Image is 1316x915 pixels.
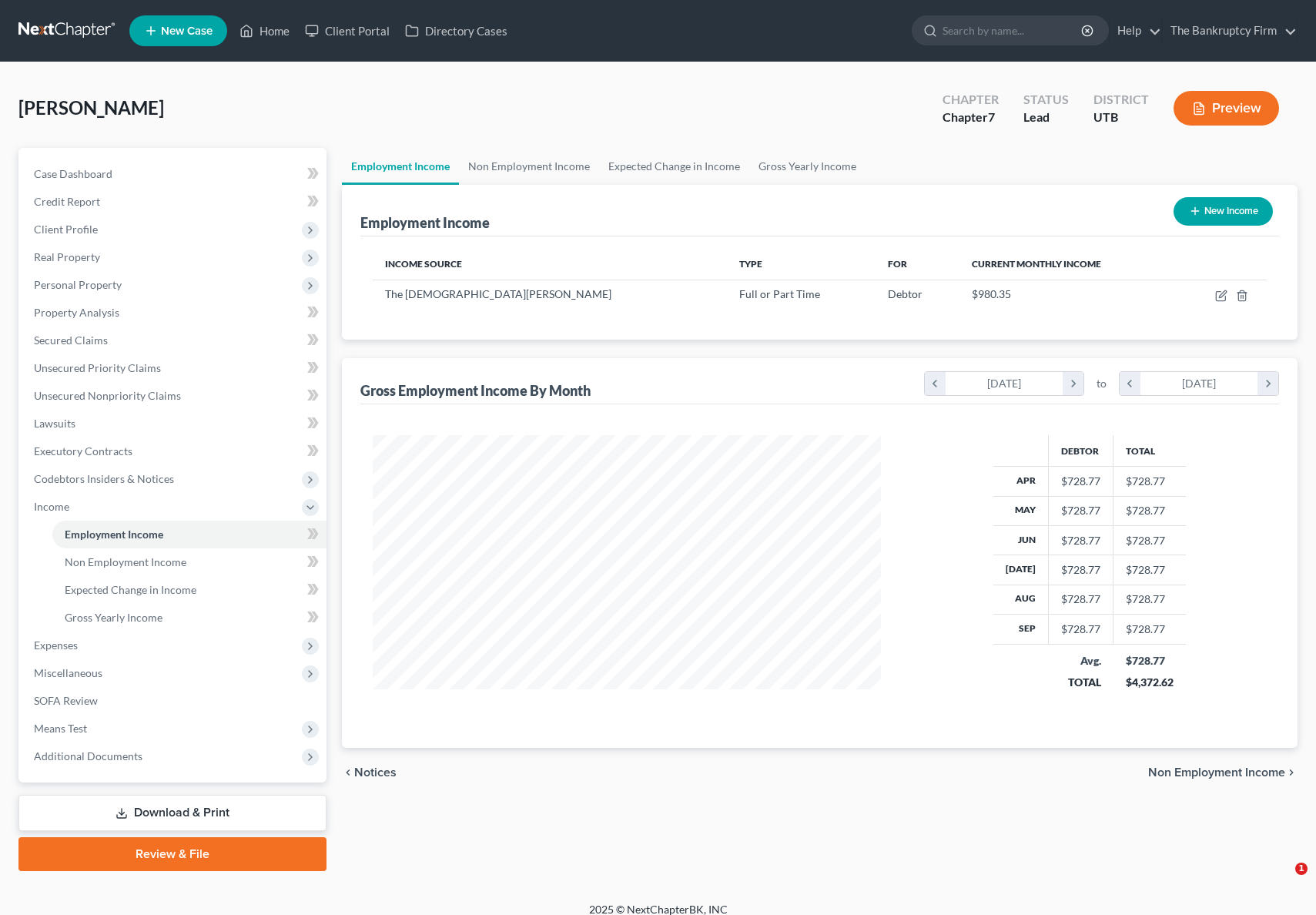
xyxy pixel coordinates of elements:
i: chevron_left [925,372,946,395]
td: $728.77 [1113,615,1186,644]
a: Download & Print [18,795,326,831]
span: Income [34,500,69,513]
a: SOFA Review [22,687,326,715]
a: Gross Yearly Income [749,148,866,185]
div: Gross Employment Income By Month [360,381,591,400]
span: Income Source [385,258,462,270]
span: Additional Documents [34,749,142,762]
div: Status [1023,91,1069,109]
a: Employment Income [342,148,459,185]
span: Real Property [34,250,100,263]
td: $728.77 [1113,555,1186,585]
td: $728.77 [1113,496,1186,525]
span: Non Employment Income [1148,766,1285,779]
a: Directory Cases [397,17,515,45]
a: Expected Change in Income [52,576,326,604]
div: $728.77 [1061,592,1100,607]
button: chevron_left Notices [342,766,397,779]
th: [DATE] [993,555,1049,585]
th: Apr [993,467,1049,496]
a: Home [232,17,297,45]
input: Search by name... [943,16,1083,45]
span: 7 [988,109,995,124]
div: $4,372.62 [1126,675,1174,690]
div: $728.77 [1061,474,1100,489]
a: Client Portal [297,17,397,45]
span: SOFA Review [34,694,98,707]
i: chevron_left [1120,372,1140,395]
th: Aug [993,585,1049,614]
span: Miscellaneous [34,666,102,679]
span: Unsecured Priority Claims [34,361,161,374]
span: Expenses [34,638,78,652]
i: chevron_right [1257,372,1278,395]
div: Chapter [943,91,999,109]
span: Lawsuits [34,417,75,430]
a: Gross Yearly Income [52,604,326,632]
a: Employment Income [52,521,326,548]
span: Non Employment Income [65,555,186,568]
th: Jun [993,525,1049,555]
div: Avg. [1061,653,1101,669]
a: Help [1110,17,1161,45]
span: Expected Change in Income [65,583,196,596]
i: chevron_right [1063,372,1083,395]
span: Employment Income [65,528,163,541]
a: The Bankruptcy Firm [1163,17,1297,45]
span: Personal Property [34,278,122,291]
a: Credit Report [22,188,326,216]
a: Non Employment Income [52,548,326,576]
span: Means Test [34,722,87,735]
div: [DATE] [946,372,1063,395]
a: Executory Contracts [22,437,326,465]
span: Executory Contracts [34,444,132,457]
th: May [993,496,1049,525]
div: $728.77 [1061,562,1100,578]
span: For [888,258,907,270]
i: chevron_right [1285,766,1298,779]
td: $728.77 [1113,467,1186,496]
span: Secured Claims [34,333,108,347]
div: TOTAL [1061,675,1101,690]
div: Chapter [943,109,999,126]
span: Full or Part Time [739,287,820,300]
span: Credit Report [34,195,100,208]
button: Non Employment Income chevron_right [1148,766,1298,779]
th: Debtor [1049,435,1113,466]
a: Unsecured Priority Claims [22,354,326,382]
span: Codebtors Insiders & Notices [34,472,174,485]
div: Employment Income [360,213,490,232]
span: The [DEMOGRAPHIC_DATA][PERSON_NAME] [385,287,611,300]
span: New Case [161,25,213,37]
a: Case Dashboard [22,160,326,188]
span: Property Analysis [34,306,119,319]
span: to [1097,376,1107,391]
a: Lawsuits [22,410,326,437]
span: Client Profile [34,223,98,236]
a: Non Employment Income [459,148,599,185]
div: $728.77 [1061,622,1100,637]
div: UTB [1093,109,1149,126]
div: Lead [1023,109,1069,126]
span: Unsecured Nonpriority Claims [34,389,181,402]
td: $728.77 [1113,525,1186,555]
div: $728.77 [1061,503,1100,518]
span: Type [739,258,762,270]
div: $728.77 [1126,653,1174,669]
span: [PERSON_NAME] [18,96,164,119]
div: $728.77 [1061,533,1100,548]
span: 1 [1295,863,1308,875]
td: $728.77 [1113,585,1186,614]
span: Gross Yearly Income [65,611,162,624]
div: District [1093,91,1149,109]
button: New Income [1174,197,1273,226]
span: Case Dashboard [34,167,112,180]
span: Debtor [888,287,923,300]
a: Review & File [18,837,326,871]
a: Property Analysis [22,299,326,327]
span: $980.35 [972,287,1011,300]
th: Total [1113,435,1186,466]
button: Preview [1174,91,1279,126]
i: chevron_left [342,766,354,779]
iframe: Intercom live chat [1264,863,1301,900]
